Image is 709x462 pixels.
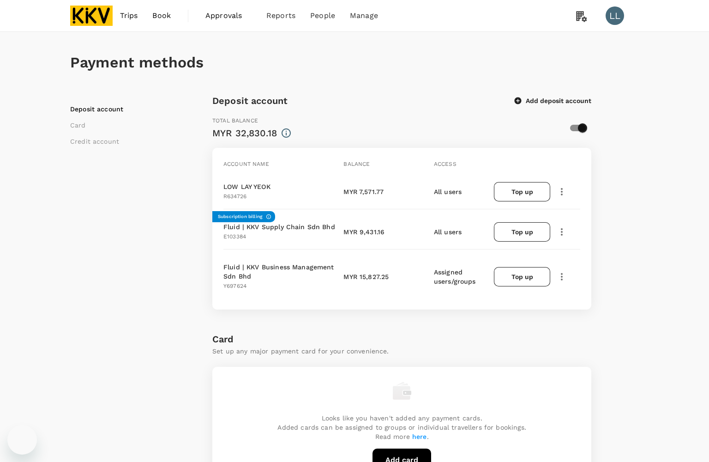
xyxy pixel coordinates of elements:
[70,137,186,146] li: Credit account
[218,213,262,220] h6: Subscription billing
[350,10,378,21] span: Manage
[70,104,186,114] li: Deposit account
[277,413,526,441] p: Looks like you haven't added any payment cards. Added cards can be assigned to groups or individu...
[310,10,335,21] span: People
[434,188,462,195] span: All users
[434,268,476,285] span: Assigned users/groups
[606,6,624,25] div: LL
[223,193,246,200] span: R634726
[212,117,258,124] span: Total balance
[343,227,385,237] p: MYR 9,431.16
[393,382,411,400] img: empty
[152,10,171,21] span: Book
[70,121,186,130] li: Card
[120,10,138,21] span: Trips
[266,10,295,21] span: Reports
[223,161,269,167] span: Account name
[223,262,340,281] p: Fluid | KKV Business Management Sdn Bhd
[494,182,550,201] button: Top up
[223,182,270,191] p: LOW LAY YEOK
[223,233,246,240] span: E103384
[212,332,591,346] h6: Card
[343,161,370,167] span: Balance
[223,222,335,231] p: Fluid | KKV Supply Chain Sdn Bhd
[434,161,457,167] span: Access
[412,433,427,440] a: here
[494,222,550,242] button: Top up
[223,283,246,289] span: Y697624
[515,97,591,105] button: Add deposit account
[70,6,113,26] img: KKV Supply Chain Sdn Bhd
[212,126,277,140] div: MYR 32,830.18
[212,346,591,356] p: Set up any major payment card for your convenience.
[343,272,389,281] p: MYR 15,827.25
[7,425,37,455] iframe: Button to launch messaging window
[70,54,639,71] h1: Payment methods
[494,267,550,286] button: Top up
[434,228,462,236] span: All users
[205,10,252,21] span: Approvals
[212,93,288,108] h6: Deposit account
[343,187,384,196] p: MYR 7,571.77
